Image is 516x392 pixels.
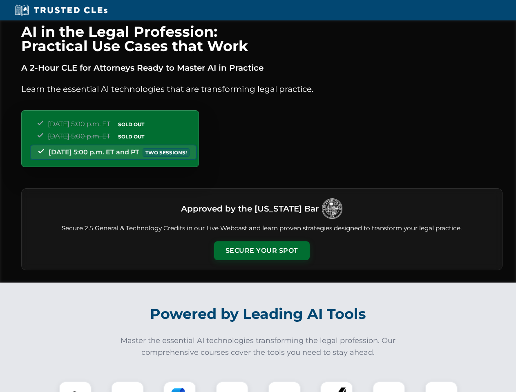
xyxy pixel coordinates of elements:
h1: AI in the Legal Profession: Practical Use Cases that Work [21,24,503,53]
p: Master the essential AI technologies transforming the legal profession. Our comprehensive courses... [115,335,401,359]
p: Secure 2.5 General & Technology Credits in our Live Webcast and learn proven strategies designed ... [31,224,492,233]
h2: Powered by Leading AI Tools [32,300,485,328]
p: A 2-Hour CLE for Attorneys Ready to Master AI in Practice [21,61,503,74]
p: Learn the essential AI technologies that are transforming legal practice. [21,82,503,96]
img: Trusted CLEs [12,4,110,16]
img: Logo [322,198,342,219]
h3: Approved by the [US_STATE] Bar [181,201,319,216]
span: SOLD OUT [115,120,147,129]
span: [DATE] 5:00 p.m. ET [48,120,110,128]
span: SOLD OUT [115,132,147,141]
button: Secure Your Spot [214,241,310,260]
span: [DATE] 5:00 p.m. ET [48,132,110,140]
